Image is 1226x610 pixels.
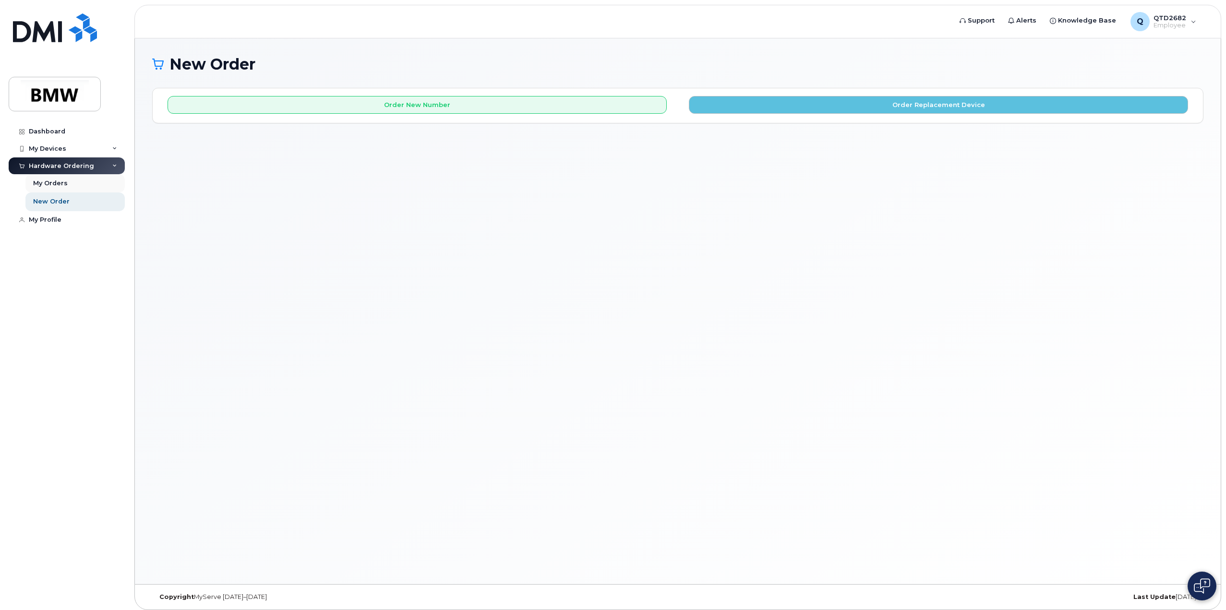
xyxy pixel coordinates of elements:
div: MyServe [DATE]–[DATE] [152,593,503,601]
strong: Copyright [159,593,194,600]
button: Order Replacement Device [689,96,1188,114]
img: Open chat [1194,578,1210,594]
h1: New Order [152,56,1203,72]
div: [DATE] [853,593,1203,601]
strong: Last Update [1133,593,1176,600]
button: Order New Number [168,96,667,114]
